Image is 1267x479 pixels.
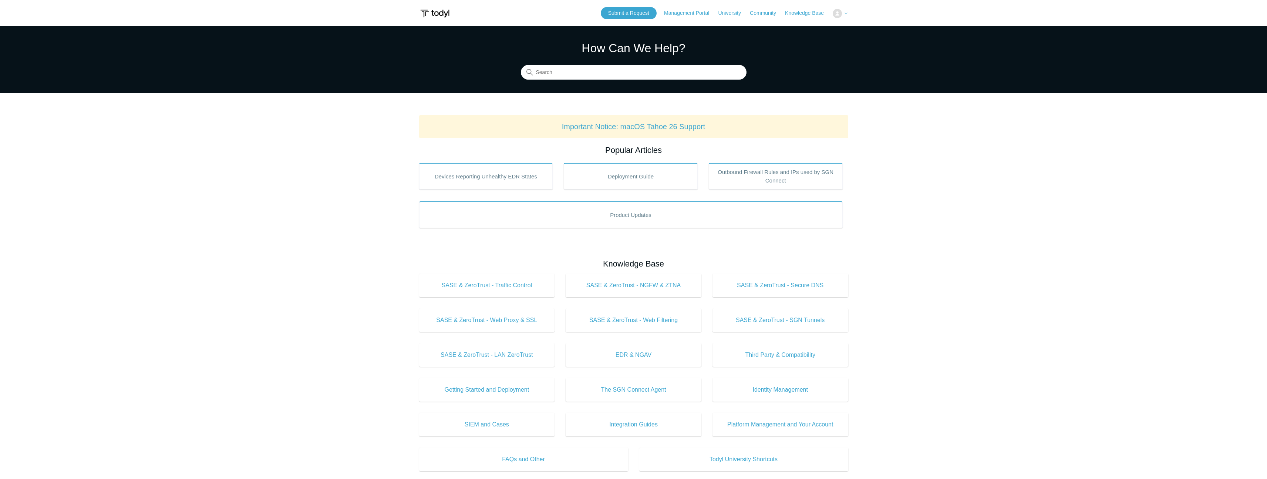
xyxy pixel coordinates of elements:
span: SASE & ZeroTrust - NGFW & ZTNA [577,281,690,290]
a: Devices Reporting Unhealthy EDR States [419,163,553,190]
span: SASE & ZeroTrust - Traffic Control [430,281,544,290]
a: Outbound Firewall Rules and IPs used by SGN Connect [709,163,843,190]
span: FAQs and Other [430,455,617,464]
a: FAQs and Other [419,448,628,471]
span: SASE & ZeroTrust - SGN Tunnels [724,316,837,325]
span: SIEM and Cases [430,420,544,429]
a: Knowledge Base [785,9,831,17]
h1: How Can We Help? [521,39,747,57]
a: SASE & ZeroTrust - NGFW & ZTNA [566,274,701,297]
input: Search [521,65,747,80]
a: SASE & ZeroTrust - Web Proxy & SSL [419,308,555,332]
span: Integration Guides [577,420,690,429]
a: SASE & ZeroTrust - Secure DNS [712,274,848,297]
img: Todyl Support Center Help Center home page [419,7,451,20]
span: Identity Management [724,385,837,394]
span: SASE & ZeroTrust - Web Proxy & SSL [430,316,544,325]
h2: Popular Articles [419,144,848,156]
span: Getting Started and Deployment [430,385,544,394]
span: SASE & ZeroTrust - LAN ZeroTrust [430,351,544,359]
a: SASE & ZeroTrust - Traffic Control [419,274,555,297]
a: Todyl University Shortcuts [639,448,848,471]
span: Third Party & Compatibility [724,351,837,359]
a: Product Updates [419,201,843,228]
span: Todyl University Shortcuts [650,455,837,464]
span: EDR & NGAV [577,351,690,359]
a: Submit a Request [601,7,657,19]
span: SASE & ZeroTrust - Secure DNS [724,281,837,290]
a: Deployment Guide [564,163,698,190]
a: Getting Started and Deployment [419,378,555,402]
a: Platform Management and Your Account [712,413,848,436]
span: SASE & ZeroTrust - Web Filtering [577,316,690,325]
a: SIEM and Cases [419,413,555,436]
a: The SGN Connect Agent [566,378,701,402]
a: SASE & ZeroTrust - SGN Tunnels [712,308,848,332]
a: Management Portal [664,9,717,17]
span: The SGN Connect Agent [577,385,690,394]
a: SASE & ZeroTrust - LAN ZeroTrust [419,343,555,367]
a: Integration Guides [566,413,701,436]
a: Community [750,9,784,17]
a: EDR & NGAV [566,343,701,367]
a: Third Party & Compatibility [712,343,848,367]
span: Platform Management and Your Account [724,420,837,429]
a: University [718,9,748,17]
a: Identity Management [712,378,848,402]
h2: Knowledge Base [419,258,848,270]
a: Important Notice: macOS Tahoe 26 Support [562,123,705,131]
a: SASE & ZeroTrust - Web Filtering [566,308,701,332]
